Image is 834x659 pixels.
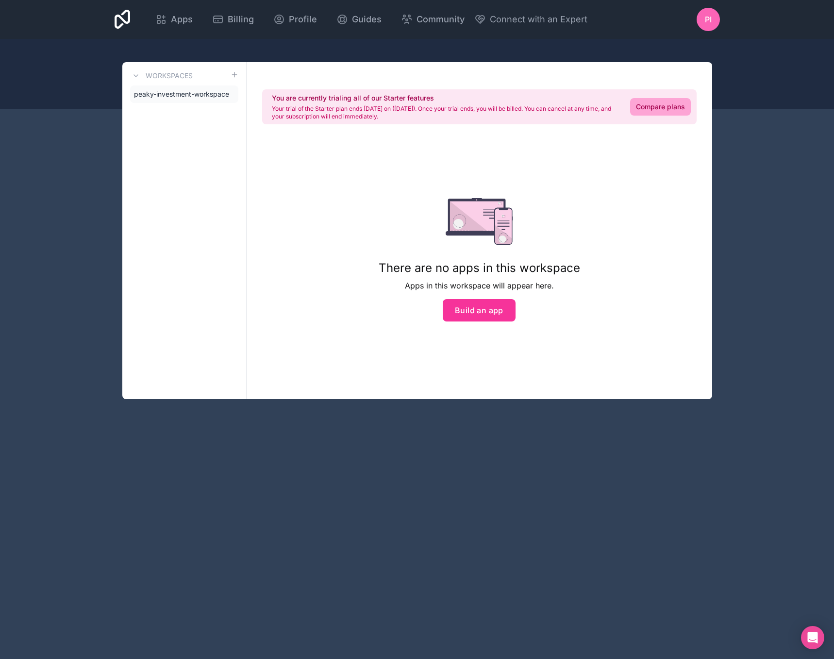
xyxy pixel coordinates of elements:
a: Billing [204,9,262,30]
p: Apps in this workspace will appear here. [379,280,580,291]
span: Apps [171,13,193,26]
a: Guides [329,9,389,30]
span: Profile [289,13,317,26]
button: Build an app [443,299,516,321]
button: Connect with an Expert [474,13,587,26]
img: empty state [446,198,513,245]
span: Community [417,13,465,26]
div: Open Intercom Messenger [801,626,824,649]
a: peaky-investment-workspace [130,85,238,103]
p: Your trial of the Starter plan ends [DATE] on ([DATE]). Once your trial ends, you will be billed.... [272,105,618,120]
h2: You are currently trialing all of our Starter features [272,93,618,103]
span: Connect with an Expert [490,13,587,26]
a: Workspaces [130,70,193,82]
span: Guides [352,13,382,26]
span: Billing [228,13,254,26]
h1: There are no apps in this workspace [379,260,580,276]
a: Apps [148,9,200,30]
span: peaky-investment-workspace [134,89,229,99]
a: Profile [266,9,325,30]
h3: Workspaces [146,71,193,81]
a: Compare plans [630,98,691,116]
span: PI [705,14,712,25]
a: Community [393,9,472,30]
